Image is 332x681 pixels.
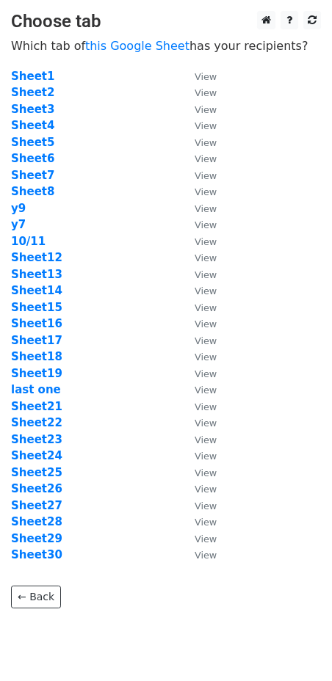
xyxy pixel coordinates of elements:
[11,383,61,396] strong: last one
[195,203,217,214] small: View
[195,401,217,412] small: View
[195,269,217,280] small: View
[195,467,217,478] small: View
[11,185,54,198] a: Sheet8
[180,416,217,429] a: View
[11,466,62,479] a: Sheet25
[11,499,62,512] a: Sheet27
[195,219,217,230] small: View
[195,302,217,313] small: View
[195,533,217,545] small: View
[180,169,217,182] a: View
[11,334,62,347] a: Sheet17
[195,104,217,115] small: View
[195,434,217,445] small: View
[195,170,217,181] small: View
[180,136,217,149] a: View
[180,548,217,561] a: View
[180,334,217,347] a: View
[195,153,217,164] small: View
[180,119,217,132] a: View
[180,103,217,116] a: View
[195,550,217,561] small: View
[195,285,217,296] small: View
[180,235,217,248] a: View
[195,186,217,197] small: View
[180,400,217,413] a: View
[195,236,217,247] small: View
[11,433,62,446] a: Sheet23
[11,515,62,528] a: Sheet28
[180,202,217,215] a: View
[11,268,62,281] a: Sheet13
[195,71,217,82] small: View
[11,449,62,462] a: Sheet24
[11,202,26,215] strong: y9
[11,152,54,165] a: Sheet6
[11,350,62,363] a: Sheet18
[180,185,217,198] a: View
[11,70,54,83] a: Sheet1
[11,119,54,132] a: Sheet4
[195,418,217,429] small: View
[180,515,217,528] a: View
[195,87,217,98] small: View
[195,368,217,379] small: View
[11,586,61,608] a: ← Back
[180,268,217,281] a: View
[11,284,62,297] a: Sheet14
[11,367,62,380] a: Sheet19
[11,482,62,495] a: Sheet26
[180,218,217,231] a: View
[180,449,217,462] a: View
[11,103,54,116] a: Sheet3
[180,532,217,545] a: View
[180,466,217,479] a: View
[11,169,54,182] a: Sheet7
[195,385,217,396] small: View
[195,451,217,462] small: View
[11,136,54,149] strong: Sheet5
[195,352,217,363] small: View
[195,335,217,346] small: View
[180,301,217,314] a: View
[11,317,62,330] a: Sheet16
[180,86,217,99] a: View
[11,38,321,54] p: Which tab of has your recipients?
[195,517,217,528] small: View
[180,482,217,495] a: View
[180,251,217,264] a: View
[11,251,62,264] a: Sheet12
[195,252,217,263] small: View
[11,301,62,314] a: Sheet15
[11,532,62,545] a: Sheet29
[11,218,26,231] a: y7
[11,548,62,561] a: Sheet30
[180,350,217,363] a: View
[195,120,217,131] small: View
[11,86,54,99] a: Sheet2
[11,11,321,32] h3: Choose tab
